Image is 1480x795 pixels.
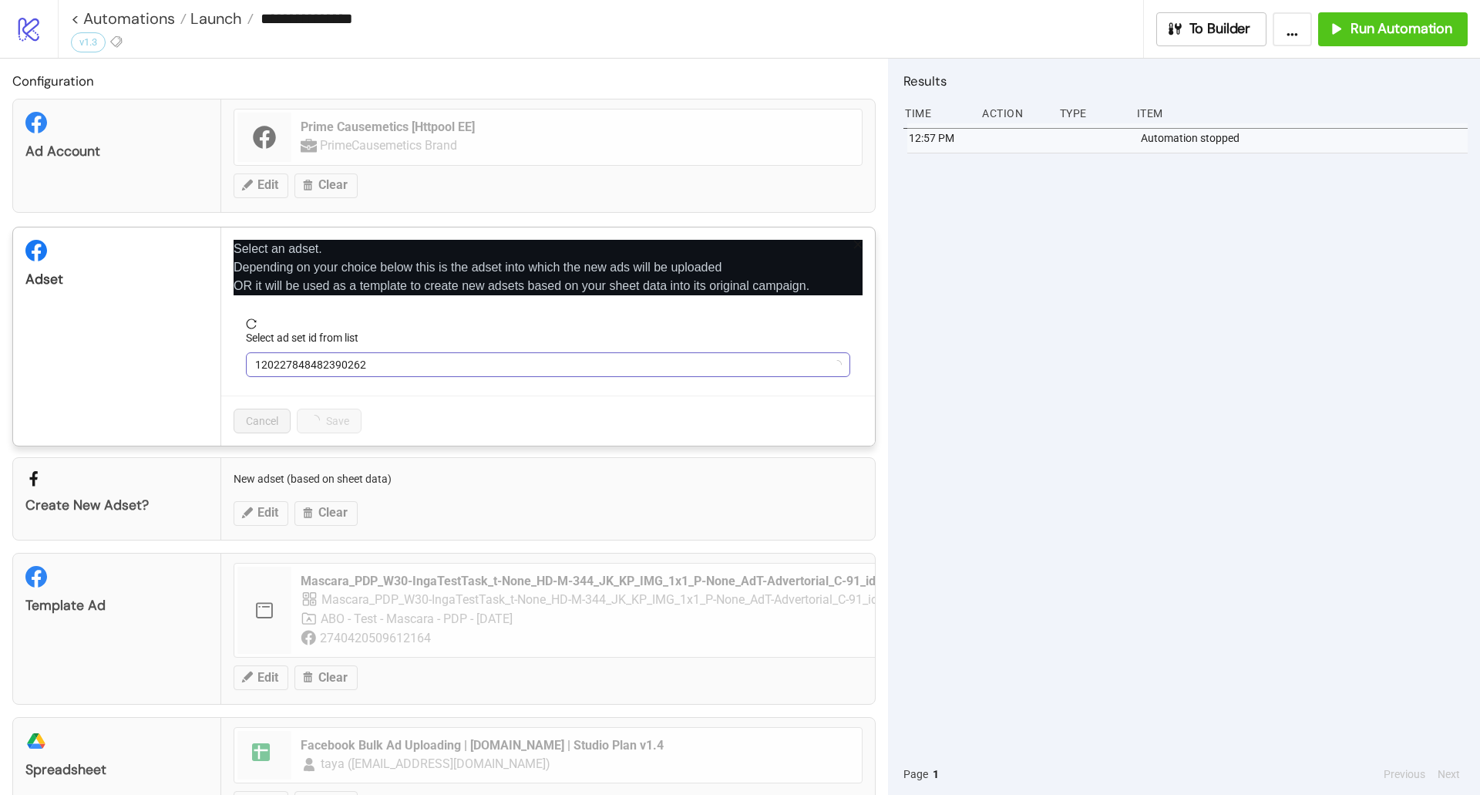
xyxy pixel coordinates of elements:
button: To Builder [1156,12,1267,46]
span: loading [831,359,843,370]
button: ... [1273,12,1312,46]
span: reload [246,318,850,329]
h2: Results [903,71,1468,91]
div: Type [1058,99,1125,128]
div: Item [1135,99,1468,128]
div: Action [980,99,1047,128]
div: v1.3 [71,32,106,52]
a: Launch [187,11,254,26]
div: Automation stopped [1139,123,1472,153]
button: Previous [1379,766,1430,783]
span: Launch [187,8,242,29]
button: Save [297,409,362,433]
button: 1 [928,766,943,783]
a: < Automations [71,11,187,26]
span: To Builder [1189,20,1251,38]
span: Run Automation [1350,20,1452,38]
button: Next [1433,766,1465,783]
h2: Configuration [12,71,876,91]
span: close [853,239,863,250]
button: Cancel [234,409,291,433]
label: Select ad set id from list [246,329,368,346]
p: Select an adset. Depending on your choice below this is the adset into which the new ads will be ... [234,240,863,295]
button: Run Automation [1318,12,1468,46]
span: 120227848482390262 [255,353,841,376]
div: Time [903,99,970,128]
div: Adset [25,271,208,288]
div: 12:57 PM [907,123,974,153]
span: Page [903,766,928,783]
